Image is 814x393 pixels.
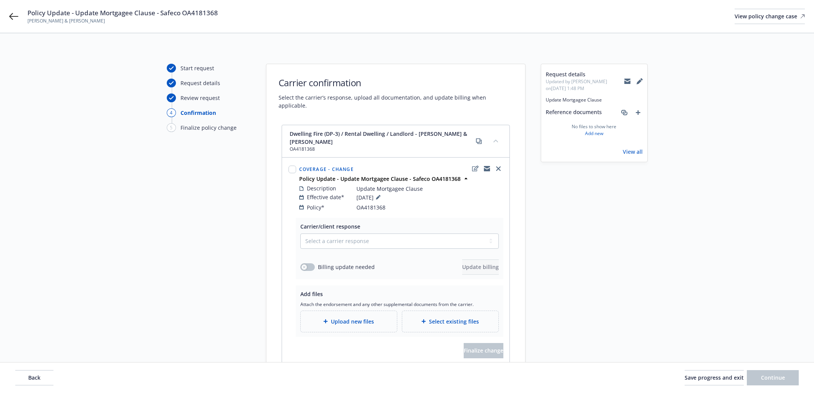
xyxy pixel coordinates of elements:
span: Effective date* [307,193,344,201]
div: Request details [181,79,220,87]
span: Back [28,374,40,381]
span: No files to show here [572,123,616,130]
span: Attach the endorsement and any other supplemental documents from the carrier. [300,301,499,308]
span: Coverage - Change [299,166,354,172]
span: Billing update needed [318,263,375,271]
span: Add files [300,290,323,298]
span: Description [307,184,336,192]
span: Save progress and exit [685,374,744,381]
a: add [633,108,643,117]
button: Update billing [462,259,499,275]
span: Carrier/client response [300,223,360,230]
span: Policy* [307,203,324,211]
div: 5 [167,123,176,132]
span: Updated by [PERSON_NAME] on [DATE] 1:48 PM [546,78,624,92]
div: Finalize policy change [181,124,237,132]
span: Finalize change [464,347,503,354]
a: close [494,164,503,173]
a: copyLogging [482,164,492,173]
span: [DATE] [356,193,383,202]
div: Review request [181,94,220,102]
a: edit [471,164,480,173]
a: associate [620,108,629,117]
button: Continue [747,370,799,385]
span: Finalize change [464,343,503,358]
span: OA4181368 [356,203,385,211]
span: [PERSON_NAME] & [PERSON_NAME] [27,18,218,24]
h1: Carrier confirmation [279,76,513,89]
div: Select existing files [402,311,499,332]
div: Confirmation [181,109,216,117]
span: Upload new files [331,317,374,325]
div: 4 [167,108,176,117]
a: View policy change case [735,9,805,24]
span: OA4181368 [290,146,474,153]
a: View all [623,148,643,156]
span: Update Mortgagee Clause [356,185,423,193]
span: Update billing [462,263,499,271]
span: Request details [546,70,624,78]
div: Dwelling Fire (DP-3) / Rental Dwelling / Landlord - [PERSON_NAME] & [PERSON_NAME]OA4181368copycol... [282,125,509,158]
span: Select the carrier’s response, upload all documentation, and update billing when applicable. [279,93,513,110]
button: Save progress and exit [685,370,744,385]
button: Back [15,370,53,385]
span: Continue [761,374,785,381]
div: Upload new files [300,311,397,332]
div: Start request [181,64,214,72]
a: Add new [585,130,603,137]
a: copy [474,137,484,146]
span: Update Mortgagee Clause [546,97,643,103]
span: Dwelling Fire (DP-3) / Rental Dwelling / Landlord - [PERSON_NAME] & [PERSON_NAME] [290,130,474,146]
button: collapse content [490,135,502,147]
span: Policy Update - Update Mortgagee Clause - Safeco OA4181368 [27,8,218,18]
strong: Policy Update - Update Mortgagee Clause - Safeco OA4181368 [299,175,461,182]
span: Reference documents [546,108,602,117]
span: Select existing files [429,317,479,325]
